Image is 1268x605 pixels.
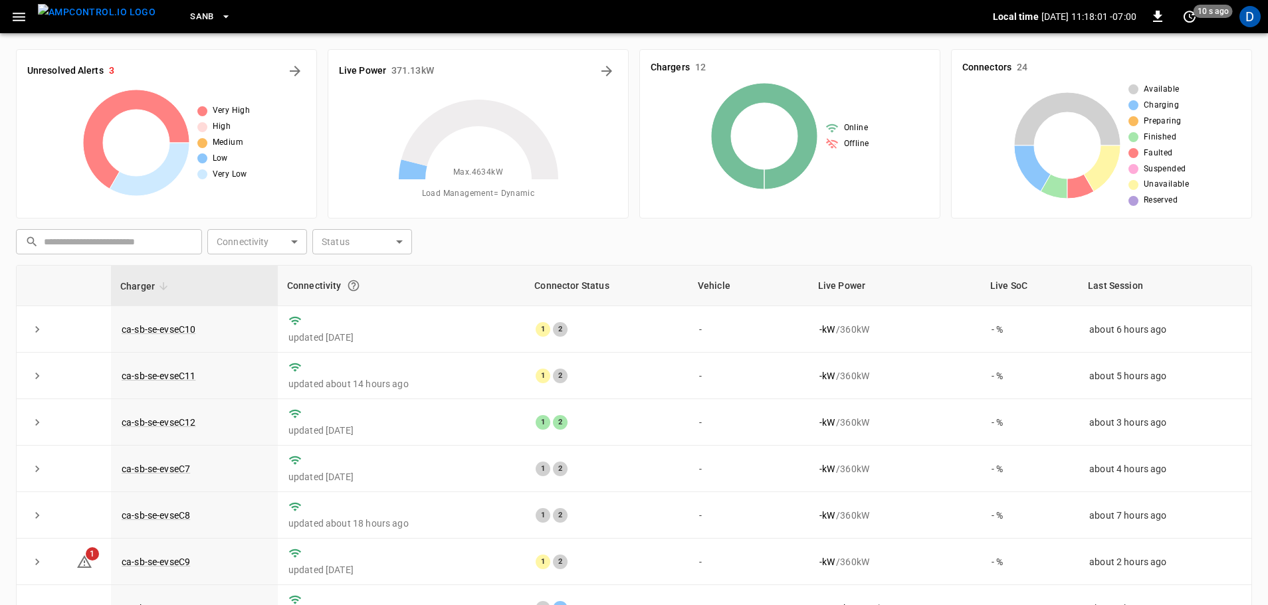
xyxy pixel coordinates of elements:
[553,322,568,337] div: 2
[536,462,550,476] div: 1
[27,64,104,78] h6: Unresolved Alerts
[981,492,1079,539] td: - %
[1179,6,1200,27] button: set refresh interval
[809,266,981,306] th: Live Power
[962,60,1011,75] h6: Connectors
[596,60,617,82] button: Energy Overview
[1017,60,1027,75] h6: 24
[213,104,251,118] span: Very High
[27,412,47,432] button: expand row
[819,555,835,568] p: - kW
[1144,163,1186,176] span: Suspended
[391,64,434,78] h6: 371.13 kW
[981,266,1079,306] th: Live SoC
[185,4,237,30] button: SanB
[1041,10,1136,23] p: [DATE] 11:18:01 -07:00
[1079,306,1251,353] td: about 6 hours ago
[190,9,214,25] span: SanB
[981,446,1079,492] td: - %
[27,459,47,479] button: expand row
[38,4,156,21] img: ampcontrol.io logo
[819,323,970,336] div: / 360 kW
[553,462,568,476] div: 2
[1079,353,1251,399] td: about 5 hours ago
[27,319,47,339] button: expand row
[819,416,970,429] div: / 360 kW
[122,557,190,567] a: ca-sb-se-evseC9
[688,492,809,539] td: -
[288,563,514,576] p: updated [DATE]
[1144,99,1179,112] span: Charging
[422,187,535,201] span: Load Management = Dynamic
[122,464,190,474] a: ca-sb-se-evseC7
[844,137,869,151] span: Offline
[981,306,1079,353] td: - %
[688,446,809,492] td: -
[819,323,835,336] p: - kW
[819,462,970,475] div: / 360 kW
[122,417,195,428] a: ca-sb-se-evseC12
[1079,399,1251,446] td: about 3 hours ago
[993,10,1039,23] p: Local time
[213,168,247,181] span: Very Low
[688,399,809,446] td: -
[288,424,514,437] p: updated [DATE]
[120,278,172,294] span: Charger
[1239,6,1261,27] div: profile-icon
[536,322,550,337] div: 1
[122,510,190,521] a: ca-sb-se-evseC8
[536,415,550,430] div: 1
[688,306,809,353] td: -
[688,266,809,306] th: Vehicle
[819,509,970,522] div: / 360 kW
[981,399,1079,446] td: - %
[819,462,835,475] p: - kW
[287,274,516,298] div: Connectivity
[284,60,306,82] button: All Alerts
[213,136,243,149] span: Medium
[109,64,114,78] h6: 3
[213,152,228,165] span: Low
[688,353,809,399] td: -
[122,324,195,335] a: ca-sb-se-evseC10
[844,122,868,135] span: Online
[1079,492,1251,539] td: about 7 hours ago
[819,416,835,429] p: - kW
[819,509,835,522] p: - kW
[981,353,1079,399] td: - %
[525,266,688,306] th: Connector Status
[553,555,568,569] div: 2
[1079,539,1251,585] td: about 2 hours ago
[288,377,514,390] p: updated about 14 hours ago
[213,120,231,133] span: High
[1144,115,1182,128] span: Preparing
[553,508,568,523] div: 2
[553,415,568,430] div: 2
[819,369,970,383] div: / 360 kW
[536,555,550,569] div: 1
[819,555,970,568] div: / 360 kW
[27,366,47,386] button: expand row
[536,369,550,383] div: 1
[1144,178,1189,191] span: Unavailable
[981,539,1079,585] td: - %
[536,508,550,523] div: 1
[27,505,47,525] button: expand row
[688,539,809,585] td: -
[339,64,386,78] h6: Live Power
[288,517,514,530] p: updated about 18 hours ago
[695,60,706,75] h6: 12
[288,331,514,344] p: updated [DATE]
[1144,147,1173,160] span: Faulted
[288,470,514,483] p: updated [DATE]
[651,60,690,75] h6: Chargers
[27,552,47,572] button: expand row
[122,371,195,381] a: ca-sb-se-evseC11
[86,547,99,561] span: 1
[1144,131,1176,144] span: Finished
[819,369,835,383] p: - kW
[1144,83,1180,96] span: Available
[1194,5,1233,18] span: 10 s ago
[553,369,568,383] div: 2
[453,166,503,179] span: Max. 4634 kW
